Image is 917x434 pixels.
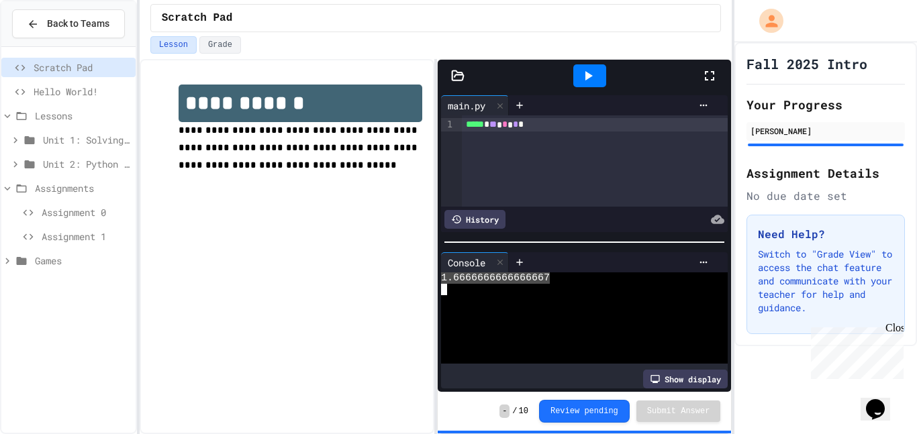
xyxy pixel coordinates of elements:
div: My Account [745,5,787,36]
span: - [499,404,510,418]
span: 1.6666666666666667 [441,272,550,284]
iframe: chat widget [806,322,904,379]
span: Hello World! [34,85,130,99]
div: [PERSON_NAME] [751,125,901,137]
div: Chat with us now!Close [5,5,93,85]
div: main.py [441,99,492,113]
div: Console [441,256,492,270]
p: Switch to "Grade View" to access the chat feature and communicate with your teacher for help and ... [758,248,894,315]
div: History [444,210,505,229]
div: Console [441,252,509,272]
h1: Fall 2025 Intro [746,54,867,73]
span: Assignments [35,181,130,195]
span: Scratch Pad [34,60,130,74]
span: Submit Answer [647,406,710,417]
span: Unit 1: Solving Problems in Computer Science [43,133,130,147]
div: Show display [643,370,728,388]
h3: Need Help? [758,226,894,242]
span: / [512,406,517,417]
button: Submit Answer [636,400,721,422]
button: Back to Teams [12,9,125,38]
button: Review pending [539,400,630,423]
div: No due date set [746,188,905,204]
button: Lesson [150,36,197,54]
span: Assignment 1 [42,229,130,243]
span: Scratch Pad [162,10,233,26]
span: Back to Teams [47,17,109,31]
span: Assignment 0 [42,205,130,219]
span: Games [35,254,130,268]
iframe: chat widget [861,380,904,421]
span: 10 [519,406,528,417]
span: Unit 2: Python Fundamentals [43,157,130,171]
div: 1 [441,118,454,131]
h2: Your Progress [746,95,905,114]
div: main.py [441,95,509,115]
button: Grade [199,36,241,54]
span: Lessons [35,109,130,123]
h2: Assignment Details [746,164,905,182]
